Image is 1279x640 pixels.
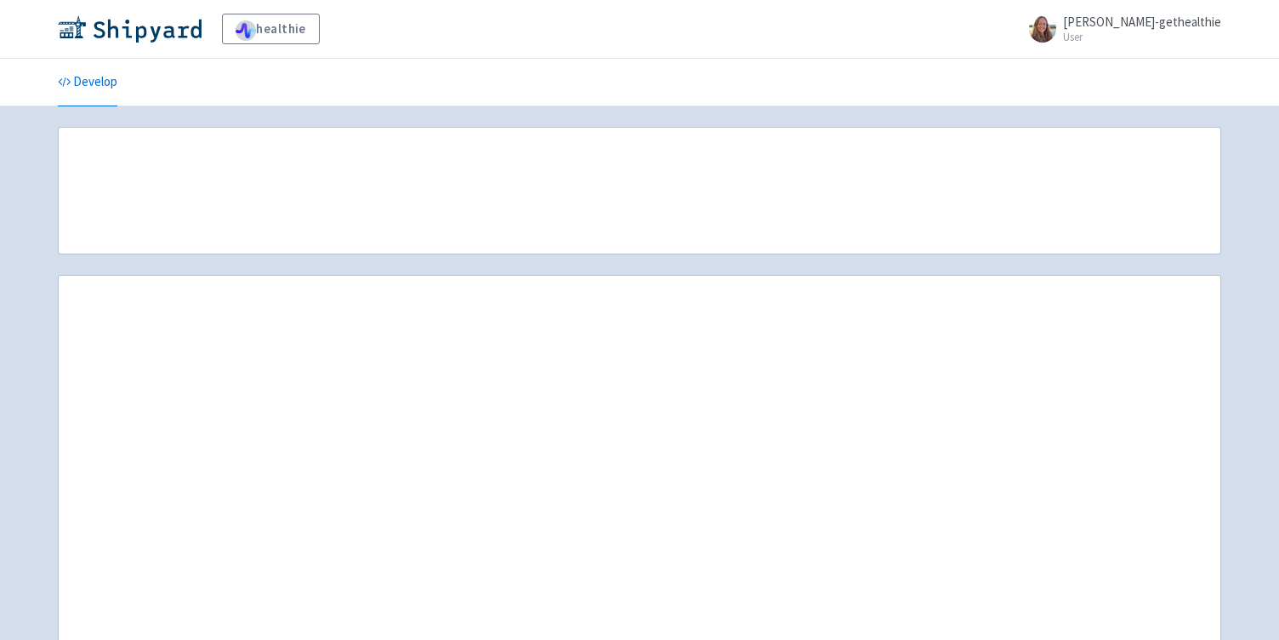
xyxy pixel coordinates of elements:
a: healthie [222,14,320,44]
span: [PERSON_NAME]-gethealthie [1063,14,1221,30]
a: Develop [58,59,117,106]
a: [PERSON_NAME]-gethealthie User [1019,15,1221,43]
small: User [1063,31,1221,43]
img: Shipyard logo [58,15,202,43]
